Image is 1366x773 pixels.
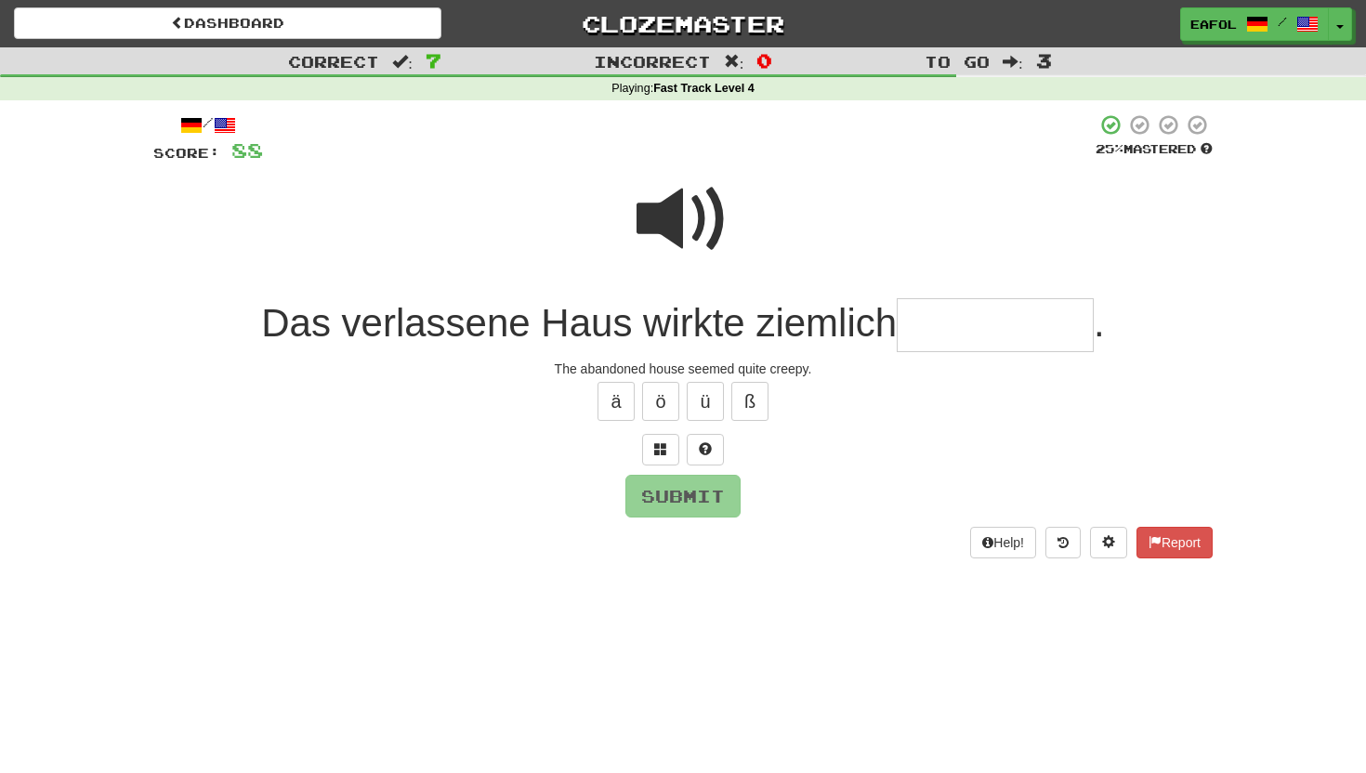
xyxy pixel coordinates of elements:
span: 25 % [1096,141,1123,156]
div: The abandoned house seemed quite creepy. [153,360,1213,378]
span: Correct [288,52,379,71]
span: / [1278,15,1287,28]
span: Das verlassene Haus wirkte ziemlich [261,301,897,345]
button: ü [687,382,724,421]
span: Incorrect [594,52,711,71]
button: ä [598,382,635,421]
button: Help! [970,527,1036,558]
span: Score: [153,145,220,161]
a: Clozemaster [469,7,897,40]
span: 3 [1036,49,1052,72]
button: ö [642,382,679,421]
button: Single letter hint - you only get 1 per sentence and score half the points! alt+h [687,434,724,465]
span: : [392,54,413,70]
span: eafol [1190,16,1237,33]
span: 7 [426,49,441,72]
div: / [153,113,263,137]
button: ß [731,382,768,421]
span: : [724,54,744,70]
span: To go [925,52,990,71]
button: Round history (alt+y) [1045,527,1081,558]
button: Report [1136,527,1213,558]
span: . [1094,301,1105,345]
a: eafol / [1180,7,1329,41]
strong: Fast Track Level 4 [653,82,755,95]
div: Mastered [1096,141,1213,158]
span: 0 [756,49,772,72]
span: : [1003,54,1023,70]
button: Switch sentence to multiple choice alt+p [642,434,679,465]
button: Submit [625,475,741,518]
a: Dashboard [14,7,441,39]
span: 88 [231,138,263,162]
